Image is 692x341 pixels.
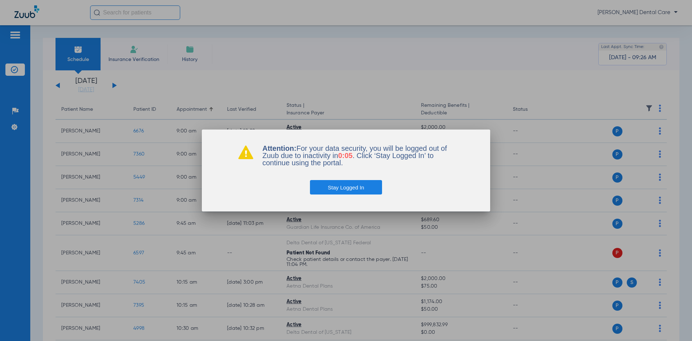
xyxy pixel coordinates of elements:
[262,144,296,152] b: Attention:
[656,306,692,341] iframe: Chat Widget
[310,180,382,194] button: Stay Logged In
[262,145,454,166] p: For your data security, you will be logged out of Zuub due to inactivity in . Click ‘Stay Logged ...
[238,145,254,159] img: warning
[338,152,352,159] span: 0:05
